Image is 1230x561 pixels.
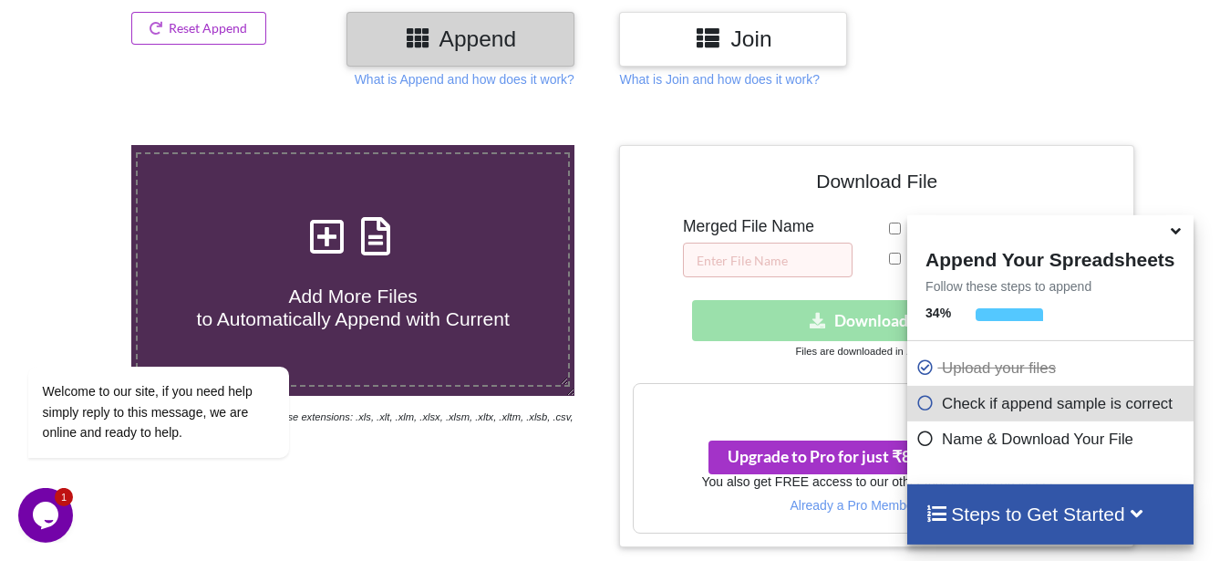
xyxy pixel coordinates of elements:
b: 34 % [925,306,951,320]
h6: You also get FREE access to our other tool [634,474,1120,490]
h3: Your files are more than 1 MB [634,393,1120,413]
h4: Download File [633,159,1121,211]
p: Follow these steps to append [907,277,1193,296]
p: What is Append and how does it work? [355,70,574,88]
iframe: chat widget [18,488,77,543]
small: Files are downloaded in .xlsx format [796,346,958,357]
span: Remove Duplicates [901,221,1040,238]
input: Enter File Name [683,243,853,277]
h3: Append [360,26,561,52]
button: Reset Append [131,12,266,45]
p: Name & Download Your File [916,428,1188,451]
span: Upgrade to Pro for just ₹81 per month [728,447,1023,466]
h5: Merged File Name [683,217,853,236]
p: Upload your files [916,357,1188,379]
h3: Join [633,26,833,52]
h4: Append Your Spreadsheets [907,244,1193,271]
iframe: chat widget [18,202,346,479]
span: Add Source File Names [901,251,1069,268]
h4: Steps to Get Started [925,503,1174,525]
p: Check if append sample is correct [916,392,1188,415]
p: Already a Pro Member? Log In [634,496,1120,514]
p: What is Join and how does it work? [619,70,819,88]
i: You can select files with any of these extensions: .xls, .xlt, .xlm, .xlsx, .xlsm, .xltx, .xltm, ... [131,411,573,442]
button: Upgrade to Pro for just ₹81 per monthsmile [708,441,1042,474]
span: Add More Files to Automatically Append with Current [197,286,510,329]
